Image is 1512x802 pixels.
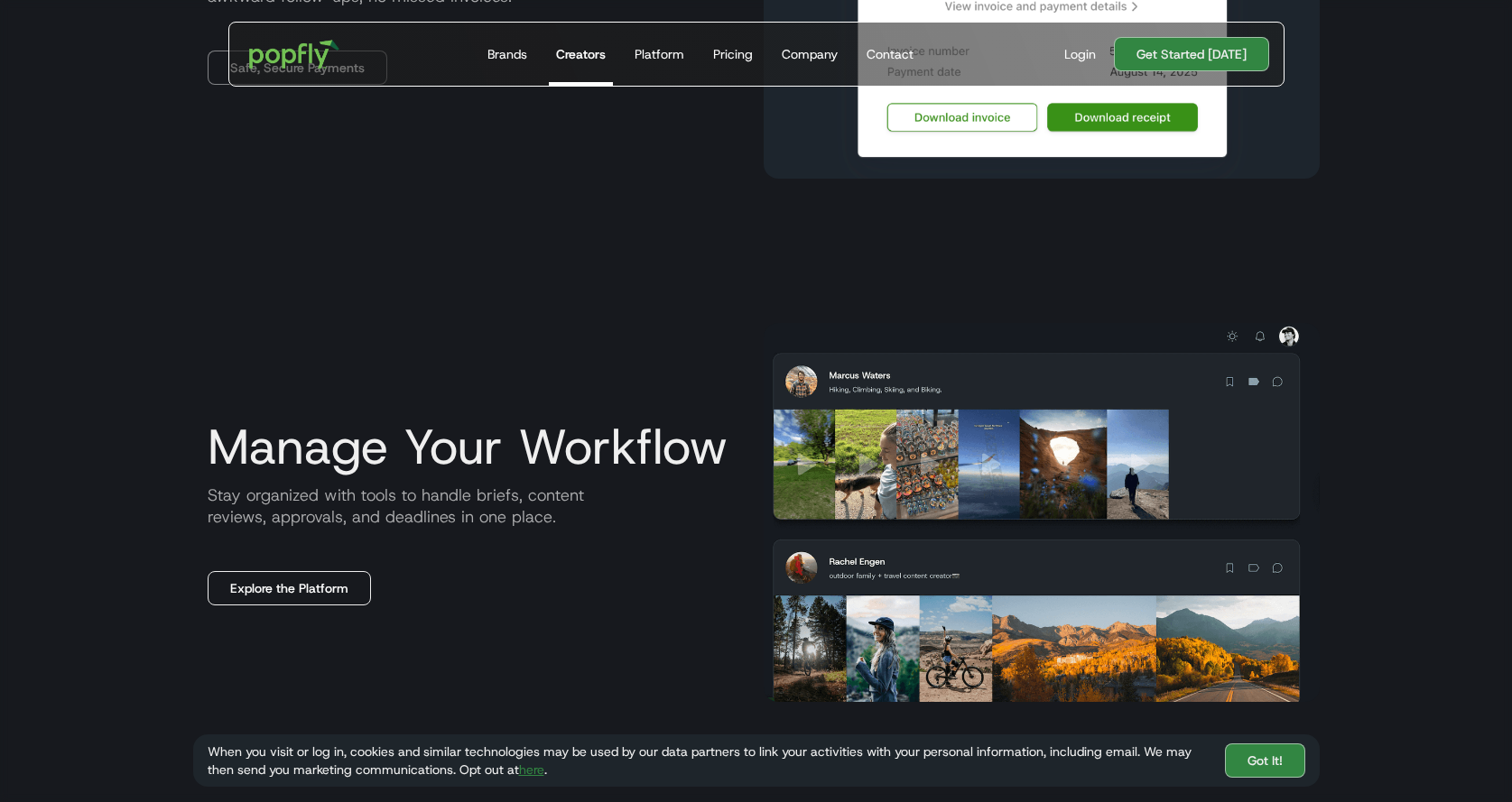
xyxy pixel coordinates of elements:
div: Login [1064,45,1096,63]
div: Company [782,45,838,63]
a: Platform [627,23,691,86]
div: Contact [867,45,914,63]
a: Got It! [1225,743,1305,778]
div: When you visit or log in, cookies and similar technologies may be used by our data partners to li... [208,742,1211,779]
a: Pricing [706,23,760,86]
a: Contact [859,23,921,86]
div: Creators [556,45,606,63]
a: here [519,761,544,778]
a: Explore the Platform [208,571,371,605]
a: home [237,27,353,81]
a: Company [775,23,845,86]
a: Creators [549,23,613,86]
h3: Manage Your Workflow [193,419,749,474]
a: Get Started [DATE] [1114,37,1269,71]
p: Stay organized with tools to handle briefs, content reviews, approvals, and deadlines in one place. [193,484,749,528]
a: Login [1057,45,1103,63]
div: Brands [487,45,527,63]
a: Brands [480,23,534,86]
div: Platform [635,45,684,63]
div: Pricing [713,45,753,63]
